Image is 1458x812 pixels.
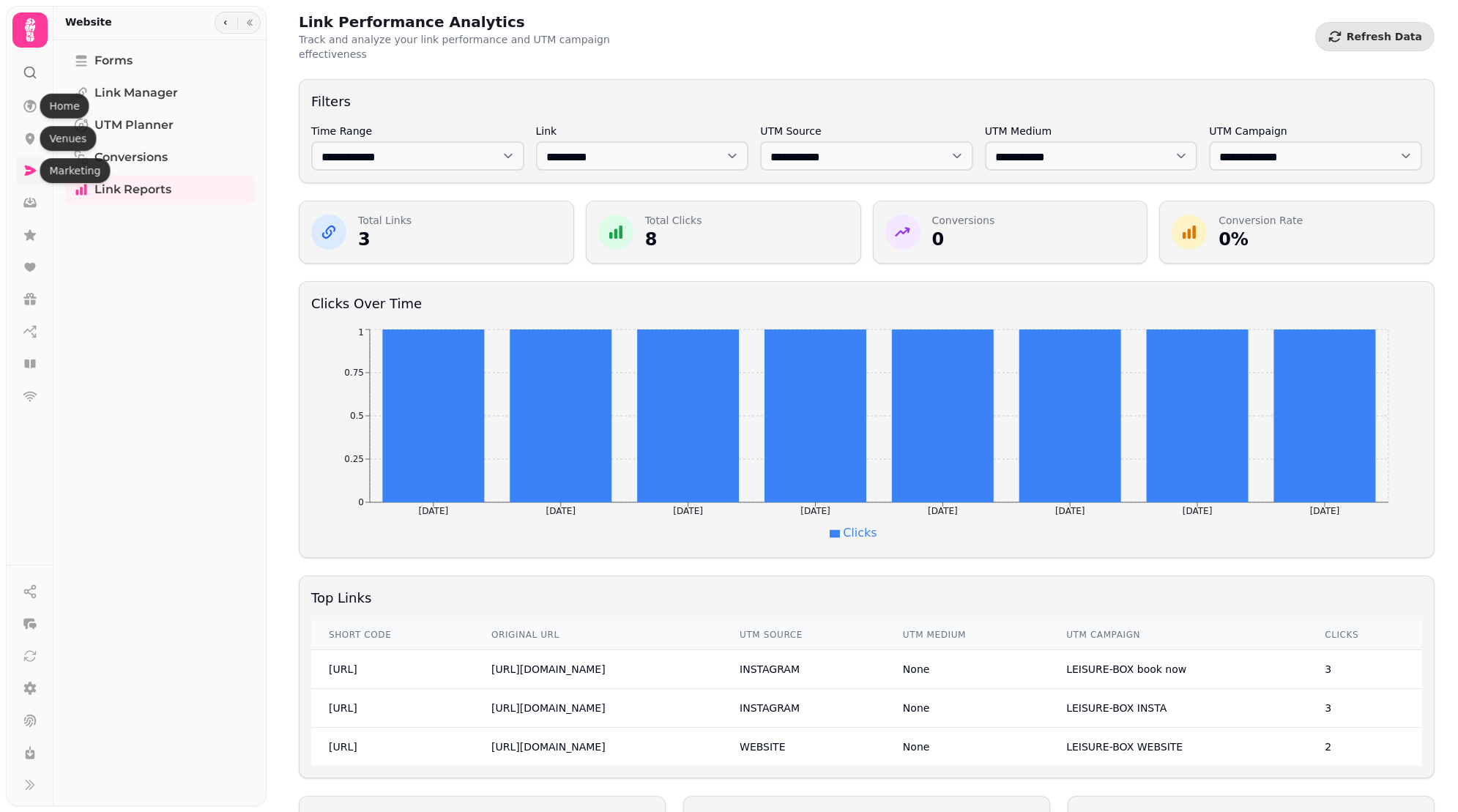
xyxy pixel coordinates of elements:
td: LEISURE-BOX INSTA [1049,689,1307,728]
label: Time Range [311,124,524,138]
p: Track and analyze your link performance and UTM campaign effectiveness [299,32,674,62]
a: Link Manager [65,78,255,108]
tspan: 0 [358,497,364,507]
tspan: [DATE] [1055,507,1085,517]
span: Clicks [843,526,877,540]
tspan: [DATE] [419,507,449,517]
td: LEISURE-BOX book now [1049,650,1307,689]
p: 3 [358,228,412,251]
tspan: 0.25 [344,454,364,464]
div: Home [40,94,89,119]
tspan: 1 [358,327,364,338]
div: Venues [40,126,96,151]
th: Original URL [474,620,722,650]
p: 8 [645,228,702,251]
a: Conversions [65,143,255,172]
p: 0 [932,228,995,251]
td: [URL] [311,728,474,767]
td: None [885,650,1049,689]
tspan: [DATE] [546,507,576,517]
p: 0 % [1219,228,1303,251]
h2: Filters [311,92,1422,112]
td: 3 [1307,689,1422,728]
td: INSTAGRAM [722,689,885,728]
a: Forms [65,46,255,75]
td: [URL][DOMAIN_NAME] [474,689,722,728]
th: Short Code [311,620,474,650]
th: UTM Source [722,620,885,650]
nav: Tabs [53,40,267,806]
h3: Total Clicks [645,213,702,228]
label: UTM Campaign [1209,124,1422,138]
tspan: [DATE] [673,507,703,517]
th: UTM Campaign [1049,620,1307,650]
span: Refresh Data [1347,31,1422,42]
td: WEBSITE [722,728,885,767]
td: None [885,728,1049,767]
h2: Top Links [311,588,1422,608]
label: UTM Source [760,124,973,138]
th: Clicks [1307,620,1422,650]
td: None [885,689,1049,728]
span: Forms [94,52,133,70]
td: [URL] [311,689,474,728]
td: 3 [1307,650,1422,689]
td: [URL] [311,650,474,689]
td: LEISURE-BOX WEBSITE [1049,728,1307,767]
h3: Conversions [932,213,995,228]
span: Link Manager [94,84,178,102]
tspan: [DATE] [1183,507,1213,517]
td: [URL][DOMAIN_NAME] [474,728,722,767]
h2: Link Performance Analytics [299,12,580,32]
th: UTM Medium [885,620,1049,650]
td: INSTAGRAM [722,650,885,689]
td: 2 [1307,728,1422,767]
h3: Total Links [358,213,412,228]
h2: Clicks Over Time [311,294,1422,314]
a: UTM Planner [65,111,255,140]
label: UTM Medium [985,124,1198,138]
tspan: 0.75 [344,368,364,378]
a: Link Reports [65,175,255,204]
h2: Website [65,15,112,29]
tspan: [DATE] [1310,507,1340,517]
button: Refresh Data [1315,22,1435,51]
span: Link Reports [94,181,171,198]
tspan: [DATE] [928,507,958,517]
div: Marketing [40,158,110,183]
tspan: 0.5 [350,411,364,421]
span: Conversions [94,149,168,166]
span: UTM Planner [94,116,174,134]
td: [URL][DOMAIN_NAME] [474,650,722,689]
h3: Conversion Rate [1219,213,1303,228]
tspan: [DATE] [800,507,830,517]
label: Link [536,124,749,138]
